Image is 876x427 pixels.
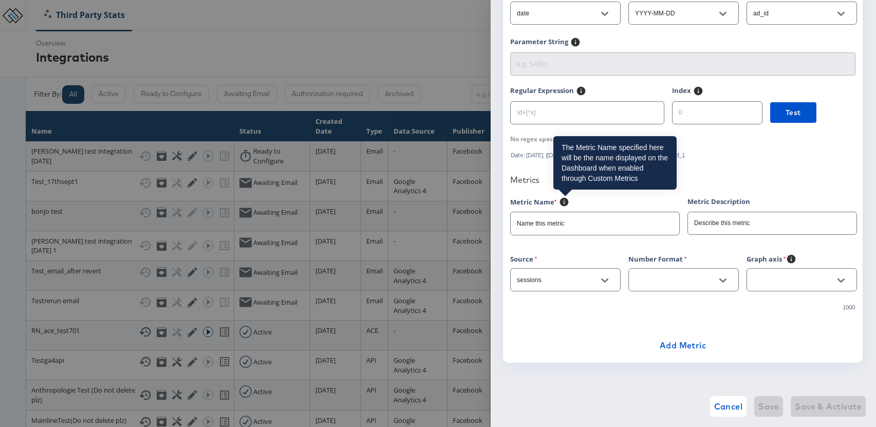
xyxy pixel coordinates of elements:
label: Metric Name [510,197,557,210]
button: Open [715,273,731,288]
label: Source [510,254,537,264]
label: Index [672,86,691,99]
span: Cancel [714,399,743,414]
div: Date: [DATE], ([DATE]) [510,152,664,159]
button: Test [770,102,816,123]
button: Open [597,6,612,22]
label: Number Format [628,254,687,264]
button: Cancel [710,396,747,417]
button: Open [597,273,612,288]
div: 1000 [842,304,855,311]
label: Parameter String [510,37,568,50]
label: Regular Expression [510,86,574,99]
button: Add Metric [656,335,711,356]
span: Test [786,106,801,119]
label: Metric Description [687,197,750,207]
span: Add Metric [660,338,706,352]
input: e.g. SAID= [511,49,855,71]
label: Graph axis [747,254,786,267]
input: \d+[^x] [511,98,664,120]
div: Metrics [510,175,855,185]
button: Open [833,273,849,288]
button: Open [715,6,731,22]
div: ad_1 [672,152,855,159]
div: No regex specified [510,135,567,143]
a: Test [770,102,816,135]
button: Open [833,6,849,22]
input: 0 [673,98,762,120]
